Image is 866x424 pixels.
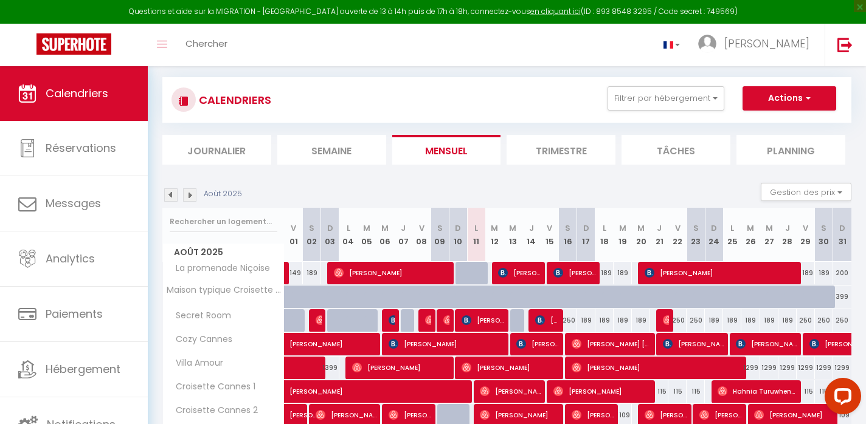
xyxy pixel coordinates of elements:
[718,380,797,403] span: Hahnia Turuwhenua
[363,222,370,234] abbr: M
[358,208,376,262] th: 05
[285,262,303,284] div: 149
[595,309,614,332] div: 189
[778,208,797,262] th: 28
[462,309,504,332] span: [PERSON_NAME]
[595,262,614,284] div: 189
[507,135,615,165] li: Trimestre
[723,309,741,332] div: 189
[839,222,845,234] abbr: D
[833,309,851,332] div: 250
[803,222,808,234] abbr: V
[509,222,516,234] abbr: M
[663,332,724,355] span: [PERSON_NAME]
[797,357,815,379] div: 1299
[437,222,443,234] abbr: S
[595,208,614,262] th: 18
[176,24,237,66] a: Chercher
[668,309,687,332] div: 250
[46,86,108,101] span: Calendriers
[821,222,826,234] abbr: S
[522,208,541,262] th: 14
[705,309,723,332] div: 189
[185,37,227,50] span: Chercher
[535,309,559,332] span: [PERSON_NAME]
[833,208,851,262] th: 31
[687,208,705,262] th: 23
[711,222,717,234] abbr: D
[163,244,284,261] span: Août 2025
[46,196,101,211] span: Messages
[622,135,730,165] li: Tâches
[797,380,815,403] div: 115
[668,208,687,262] th: 22
[541,208,559,262] th: 15
[619,222,626,234] abbr: M
[743,86,836,111] button: Actions
[608,86,724,111] button: Filtrer par hébergement
[165,309,234,323] span: Secret Room
[392,135,501,165] li: Mensuel
[559,208,577,262] th: 16
[419,222,424,234] abbr: V
[572,332,651,355] span: [PERSON_NAME] [PERSON_NAME]
[603,222,606,234] abbr: L
[730,222,734,234] abbr: L
[289,326,429,349] span: [PERSON_NAME]
[289,397,317,420] span: [PERSON_NAME]
[632,309,650,332] div: 189
[675,222,681,234] abbr: V
[547,222,552,234] abbr: V
[196,86,271,114] h3: CALENDRIERS
[614,262,632,284] div: 189
[291,222,296,234] abbr: V
[637,222,645,234] abbr: M
[480,380,541,403] span: [PERSON_NAME]
[761,183,851,201] button: Gestion des prix
[316,309,322,332] span: [PERSON_NAME]
[46,306,103,321] span: Paiements
[760,357,778,379] div: 1299
[705,208,723,262] th: 24
[741,208,760,262] th: 26
[431,208,449,262] th: 09
[815,262,833,284] div: 189
[747,222,754,234] abbr: M
[389,332,504,355] span: [PERSON_NAME]
[529,222,534,234] abbr: J
[455,222,461,234] abbr: D
[723,208,741,262] th: 25
[339,208,358,262] th: 04
[162,135,271,165] li: Journalier
[467,208,485,262] th: 11
[309,222,314,234] abbr: S
[36,33,111,55] img: Super Booking
[425,309,431,332] span: [PERSON_NAME]
[412,208,431,262] th: 08
[491,222,498,234] abbr: M
[736,332,797,355] span: [PERSON_NAME]
[657,222,662,234] abbr: J
[815,208,833,262] th: 30
[352,356,449,379] span: [PERSON_NAME]
[577,208,595,262] th: 17
[797,208,815,262] th: 29
[632,208,650,262] th: 20
[833,262,851,284] div: 200
[347,222,350,234] abbr: L
[504,208,522,262] th: 13
[698,35,716,53] img: ...
[693,222,699,234] abbr: S
[553,261,596,284] span: [PERSON_NAME]
[321,208,339,262] th: 03
[334,261,449,284] span: [PERSON_NAME]
[797,309,815,332] div: 250
[165,380,258,394] span: Croisette Cannes 1
[376,208,394,262] th: 06
[778,309,797,332] div: 189
[614,208,632,262] th: 19
[303,262,321,284] div: 189
[797,262,815,284] div: 189
[165,286,286,295] span: Maison typique Croisette Cannes
[815,357,833,379] div: 1299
